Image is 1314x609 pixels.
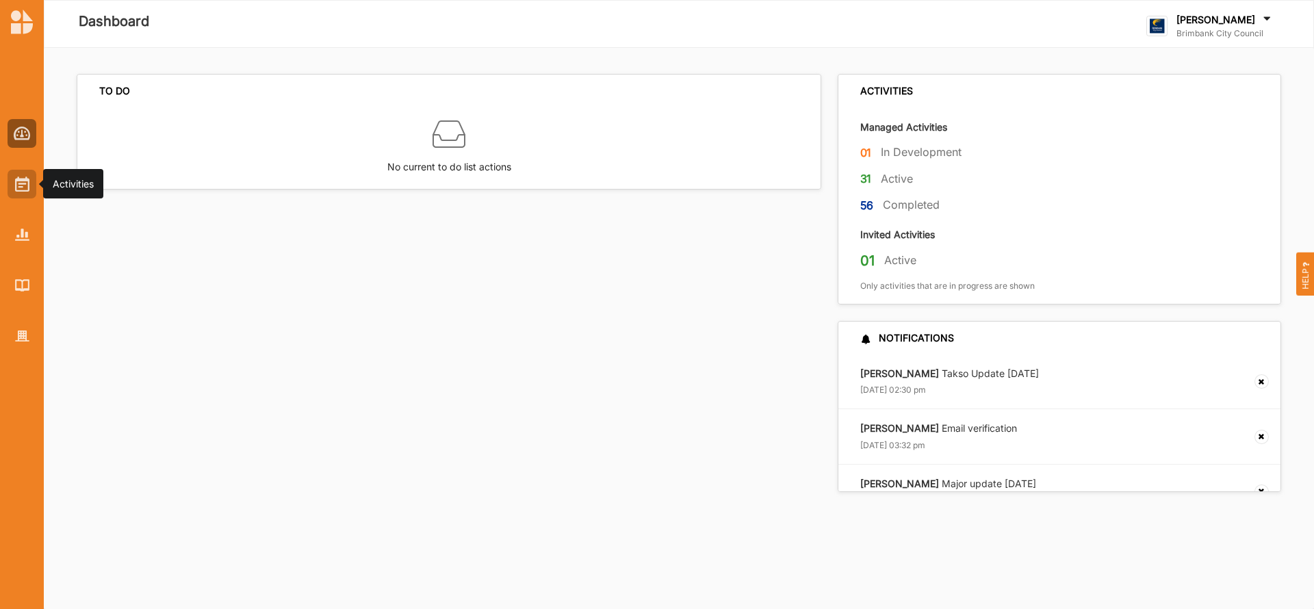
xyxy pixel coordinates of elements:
img: Activities [15,177,29,192]
label: Invited Activities [860,228,935,241]
label: [PERSON_NAME] [1176,14,1255,26]
label: Email verification [860,422,1017,435]
label: 01 [860,252,875,270]
a: Reports [8,220,36,249]
label: 56 [860,197,874,214]
a: Organisation [8,322,36,350]
strong: [PERSON_NAME] [860,478,939,489]
strong: [PERSON_NAME] [860,422,939,434]
label: In Development [881,145,962,159]
strong: [PERSON_NAME] [860,367,939,379]
a: Activities [8,170,36,198]
label: Brimbank City Council [1176,28,1274,39]
label: Active [884,253,916,268]
div: ACTIVITIES [860,85,913,97]
label: 31 [860,170,872,187]
label: Managed Activities [860,120,947,133]
a: Dashboard [8,119,36,148]
img: Library [15,279,29,291]
label: Dashboard [79,10,149,33]
div: TO DO [99,85,130,97]
label: Only activities that are in progress are shown [860,281,1035,291]
a: Library [8,271,36,300]
label: Completed [883,198,940,212]
label: [DATE] 03:32 pm [860,440,925,451]
label: No current to do list actions [387,151,511,174]
label: Takso Update [DATE] [860,367,1039,380]
img: box [433,118,465,151]
label: Major update [DATE] [860,478,1036,490]
img: Reports [15,229,29,240]
label: [DATE] 02:30 pm [860,385,926,396]
label: Active [881,172,913,186]
img: Organisation [15,331,29,342]
img: logo [11,10,33,34]
label: 01 [860,144,872,161]
img: logo [1146,16,1168,37]
img: Dashboard [14,127,31,140]
div: Activities [53,177,94,191]
div: NOTIFICATIONS [860,332,954,344]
